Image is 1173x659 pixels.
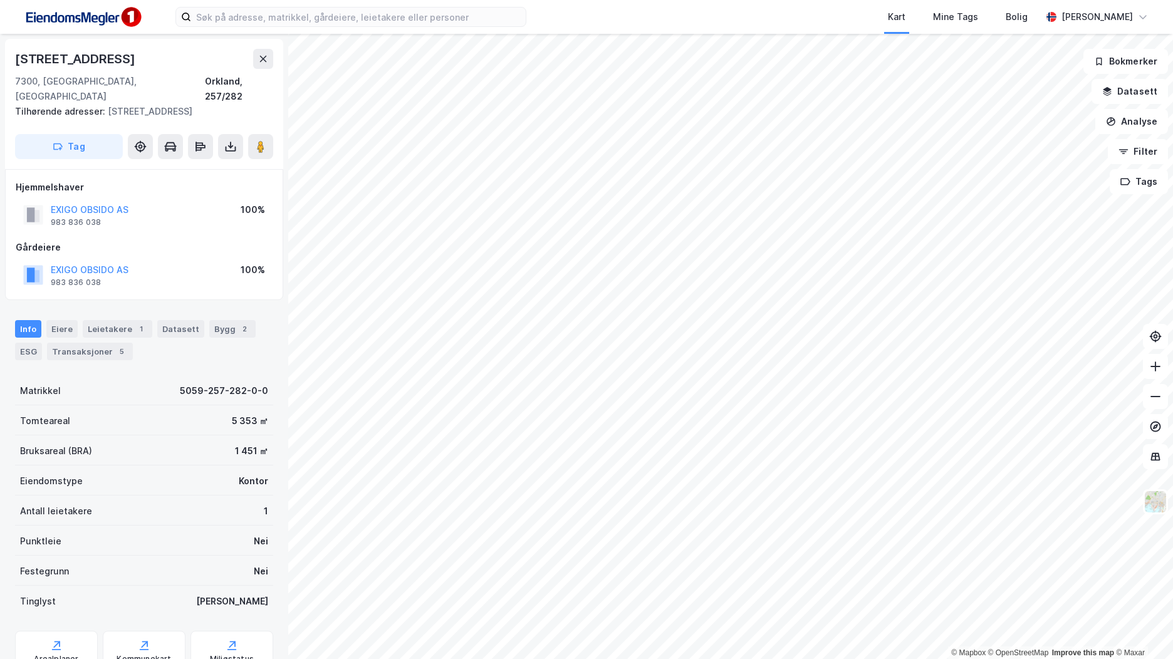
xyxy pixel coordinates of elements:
div: Hjemmelshaver [16,180,273,195]
div: [PERSON_NAME] [1061,9,1133,24]
div: Bruksareal (BRA) [20,444,92,459]
div: Kontor [239,474,268,489]
div: 5 [115,345,128,358]
button: Analyse [1095,109,1168,134]
img: F4PB6Px+NJ5v8B7XTbfpPpyloAAAAASUVORK5CYII= [20,3,145,31]
input: Søk på adresse, matrikkel, gårdeiere, leietakere eller personer [191,8,526,26]
div: Kontrollprogram for chat [1110,599,1173,659]
div: Nei [254,534,268,549]
div: Bygg [209,320,256,338]
div: Eiere [46,320,78,338]
div: Nei [254,564,268,579]
img: Z [1144,490,1167,514]
div: 5 353 ㎡ [232,413,268,428]
div: [STREET_ADDRESS] [15,49,138,69]
div: 1 [264,504,268,519]
button: Tags [1110,169,1168,194]
button: Datasett [1092,79,1168,104]
div: Tinglyst [20,594,56,609]
div: Kart [888,9,905,24]
a: Mapbox [951,648,986,657]
div: Matrikkel [20,383,61,398]
div: Bolig [1006,9,1028,24]
div: Datasett [157,320,204,338]
div: [STREET_ADDRESS] [15,104,263,119]
a: Improve this map [1052,648,1114,657]
div: Eiendomstype [20,474,83,489]
div: 1 451 ㎡ [235,444,268,459]
div: Transaksjoner [47,343,133,360]
button: Bokmerker [1083,49,1168,74]
div: 983 836 038 [51,217,101,227]
button: Tag [15,134,123,159]
span: Tilhørende adresser: [15,106,108,117]
div: 100% [241,202,265,217]
div: 5059-257-282-0-0 [180,383,268,398]
button: Filter [1108,139,1168,164]
iframe: Chat Widget [1110,599,1173,659]
div: Festegrunn [20,564,69,579]
div: Orkland, 257/282 [205,74,273,104]
div: Mine Tags [933,9,978,24]
div: 983 836 038 [51,278,101,288]
div: Antall leietakere [20,504,92,519]
div: Punktleie [20,534,61,549]
div: 7300, [GEOGRAPHIC_DATA], [GEOGRAPHIC_DATA] [15,74,205,104]
div: Leietakere [83,320,152,338]
a: OpenStreetMap [988,648,1049,657]
div: [PERSON_NAME] [196,594,268,609]
div: 2 [238,323,251,335]
div: 100% [241,262,265,278]
div: ESG [15,343,42,360]
div: Info [15,320,41,338]
div: 1 [135,323,147,335]
div: Tomteareal [20,413,70,428]
div: Gårdeiere [16,240,273,255]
